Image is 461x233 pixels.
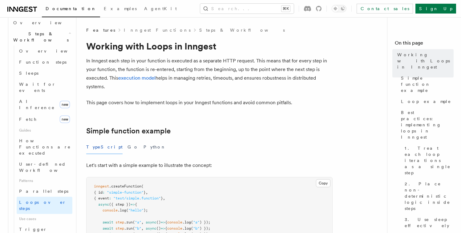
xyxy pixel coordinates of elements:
span: Loops over steps [19,200,66,211]
span: "test/simple.function" [113,196,161,200]
span: ) }); [200,220,210,224]
span: Parallel steps [19,189,68,194]
span: AgentKit [144,6,177,11]
span: => [131,202,135,207]
span: () [156,220,161,224]
span: Best practices: implementing loops in Inngest [401,109,454,140]
a: Documentation [42,2,100,17]
span: { [165,226,167,231]
span: Overview [19,49,83,53]
span: new [60,101,70,108]
a: Steps & Workflows [199,27,285,33]
span: .log [182,220,191,224]
a: Parallel steps [17,186,72,197]
span: How Functions are executed [19,138,71,156]
a: 1. Treat each loop iterations as a single step [402,143,454,178]
span: "b" [135,226,141,231]
button: Search...⌘K [200,4,294,14]
p: Let's start with a simple example to illustrate the concept: [86,161,333,170]
span: "b" [193,226,200,231]
span: .run [124,226,133,231]
span: 1. Treat each loop iterations as a single step [405,145,454,176]
span: Patterns [17,176,72,186]
span: console [167,226,182,231]
a: Loops over steps [17,197,72,214]
span: "a" [193,220,200,224]
a: User-defined Workflows [17,159,72,176]
a: Sign Up [415,4,456,14]
span: , [141,220,144,224]
span: ( [191,220,193,224]
a: How Functions are executed [17,135,72,159]
span: => [161,220,165,224]
kbd: ⌘K [281,6,290,12]
span: ( [141,184,144,188]
span: ( [133,226,135,231]
span: : [103,190,105,195]
a: Wait for events [17,79,72,96]
button: Copy [316,179,330,187]
span: "hello" [128,208,144,212]
span: async [146,220,156,224]
a: Contact sales [357,4,413,14]
span: Loop example [401,98,451,105]
span: Overview [13,20,77,25]
a: AI Inferencenew [17,96,72,113]
a: Working with Loops in Inngest [395,49,454,73]
button: TypeScript [86,140,123,154]
span: async [146,226,156,231]
span: inngest [94,184,109,188]
span: AI Inference [19,99,55,110]
span: Features [86,27,115,33]
span: { event [94,196,109,200]
a: Simple function example [398,73,454,96]
span: Sleeps [19,71,38,76]
span: => [161,226,165,231]
span: ( [191,226,193,231]
span: { [135,202,137,207]
a: Inngest Functions [124,27,191,33]
span: .log [118,208,126,212]
button: Go [127,140,139,154]
span: console [167,220,182,224]
span: await [103,226,113,231]
a: Loop example [398,96,454,107]
span: async [98,202,109,207]
span: , [163,196,165,200]
span: ( [133,220,135,224]
span: ); [144,208,148,212]
a: Overview [17,45,72,57]
span: Documentation [46,6,96,11]
a: Overview [11,17,72,28]
span: { [165,220,167,224]
span: Working with Loops in Inngest [397,52,454,70]
span: User-defined Workflows [19,162,75,173]
span: step [115,226,124,231]
span: 3. Use sleep effectively [405,216,454,229]
a: execution model [118,75,156,81]
span: , [141,226,144,231]
span: .run [124,220,133,224]
h4: On this page [395,39,454,49]
a: Best practices: implementing loops in Inngest [398,107,454,143]
span: .createFunction [109,184,141,188]
span: } [144,190,146,195]
a: Sleeps [17,68,72,79]
span: Examples [104,6,137,11]
a: AgentKit [140,2,180,17]
span: 2. Place non-deterministic logic inside steps [405,181,454,211]
span: { id [94,190,103,195]
span: console [103,208,118,212]
span: step [115,220,124,224]
span: await [103,220,113,224]
span: new [60,116,70,123]
span: Guides [17,125,72,135]
span: "a" [135,220,141,224]
span: Wait for events [19,82,56,93]
button: Toggle dark mode [332,5,346,12]
p: In Inngest each step in your function is executed as a separate HTTP request. This means that for... [86,57,333,91]
a: Function steps [17,57,72,68]
span: "simple-function" [107,190,144,195]
span: Use cases [17,214,72,224]
a: 3. Use sleep effectively [402,214,454,231]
